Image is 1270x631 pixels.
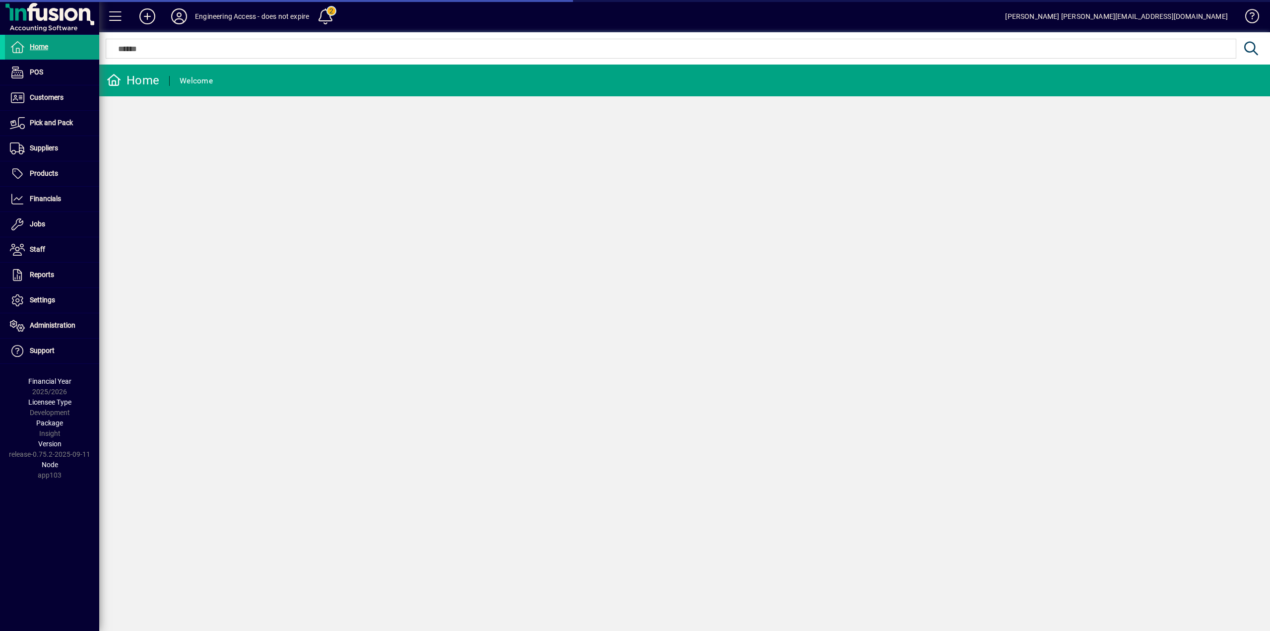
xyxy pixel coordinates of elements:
[163,7,195,25] button: Profile
[107,72,159,88] div: Home
[30,119,73,127] span: Pick and Pack
[1238,2,1258,34] a: Knowledge Base
[28,377,71,385] span: Financial Year
[1005,8,1228,24] div: [PERSON_NAME] [PERSON_NAME][EMAIL_ADDRESS][DOMAIN_NAME]
[5,339,99,363] a: Support
[5,111,99,136] a: Pick and Pack
[36,419,63,427] span: Package
[5,187,99,211] a: Financials
[30,347,55,354] span: Support
[30,245,45,253] span: Staff
[38,440,62,448] span: Version
[5,288,99,313] a: Settings
[5,161,99,186] a: Products
[28,398,71,406] span: Licensee Type
[30,68,43,76] span: POS
[30,296,55,304] span: Settings
[131,7,163,25] button: Add
[5,60,99,85] a: POS
[5,212,99,237] a: Jobs
[30,169,58,177] span: Products
[30,93,63,101] span: Customers
[5,85,99,110] a: Customers
[30,195,61,203] span: Financials
[195,8,309,24] div: Engineering Access - does not expire
[180,73,213,89] div: Welcome
[30,321,75,329] span: Administration
[5,237,99,262] a: Staff
[30,220,45,228] span: Jobs
[30,43,48,51] span: Home
[30,271,54,279] span: Reports
[30,144,58,152] span: Suppliers
[5,263,99,287] a: Reports
[5,136,99,161] a: Suppliers
[42,461,58,469] span: Node
[5,313,99,338] a: Administration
